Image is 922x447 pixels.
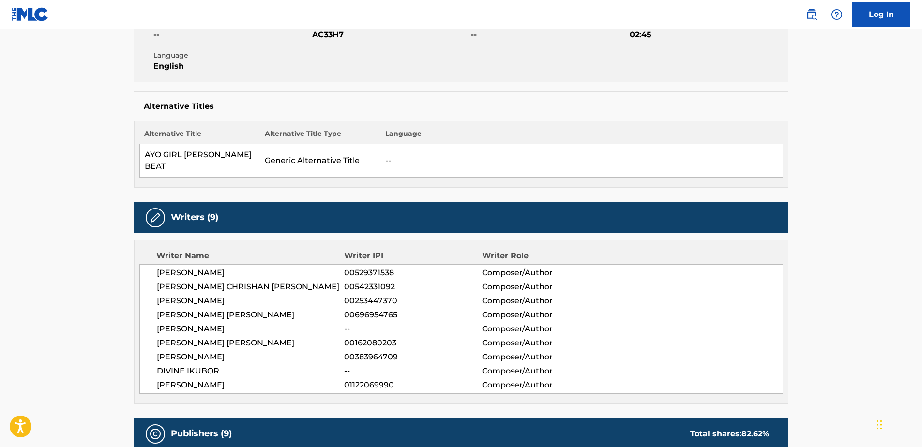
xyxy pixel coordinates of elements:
span: [PERSON_NAME] [PERSON_NAME] [157,309,345,321]
span: 82.62 % [741,429,769,438]
h5: Publishers (9) [171,428,232,439]
span: [PERSON_NAME] [PERSON_NAME] [157,337,345,349]
span: [PERSON_NAME] [157,351,345,363]
a: Log In [852,2,910,27]
span: Composer/Author [482,351,607,363]
img: Writers [150,212,161,223]
th: Language [380,129,783,144]
div: Help [827,5,846,24]
span: -- [344,323,482,335]
div: Total shares: [690,428,769,440]
img: Publishers [150,428,161,440]
img: MLC Logo [12,7,49,21]
span: AC33H7 [312,29,469,41]
iframe: Chat Widget [874,401,922,447]
span: [PERSON_NAME] [157,379,345,391]
span: Composer/Author [482,337,607,349]
span: -- [344,365,482,377]
span: Composer/Author [482,295,607,307]
td: -- [380,144,783,178]
a: Public Search [802,5,821,24]
span: 00253447370 [344,295,482,307]
span: 00162080203 [344,337,482,349]
th: Alternative Title Type [260,129,380,144]
span: Composer/Author [482,281,607,293]
img: search [806,9,817,20]
span: [PERSON_NAME] [157,267,345,279]
span: 01122069990 [344,379,482,391]
div: Writer Role [482,250,607,262]
span: -- [471,29,627,41]
span: 00696954765 [344,309,482,321]
span: 00542331092 [344,281,482,293]
th: Alternative Title [139,129,260,144]
span: [PERSON_NAME] [157,323,345,335]
span: Language [153,50,310,60]
span: DIVINE IKUBOR [157,365,345,377]
div: Drag [877,410,882,439]
span: English [153,60,310,72]
h5: Writers (9) [171,212,218,223]
span: Composer/Author [482,365,607,377]
span: Composer/Author [482,379,607,391]
td: AYO GIRL [PERSON_NAME] BEAT [139,144,260,178]
div: Writer Name [156,250,345,262]
span: -- [153,29,310,41]
h5: Alternative Titles [144,102,779,111]
span: [PERSON_NAME] [157,295,345,307]
span: 00383964709 [344,351,482,363]
div: Writer IPI [344,250,482,262]
span: 02:45 [630,29,786,41]
span: Composer/Author [482,323,607,335]
span: [PERSON_NAME] CHRISHAN [PERSON_NAME] [157,281,345,293]
span: 00529371538 [344,267,482,279]
span: Composer/Author [482,267,607,279]
span: Composer/Author [482,309,607,321]
img: help [831,9,843,20]
td: Generic Alternative Title [260,144,380,178]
